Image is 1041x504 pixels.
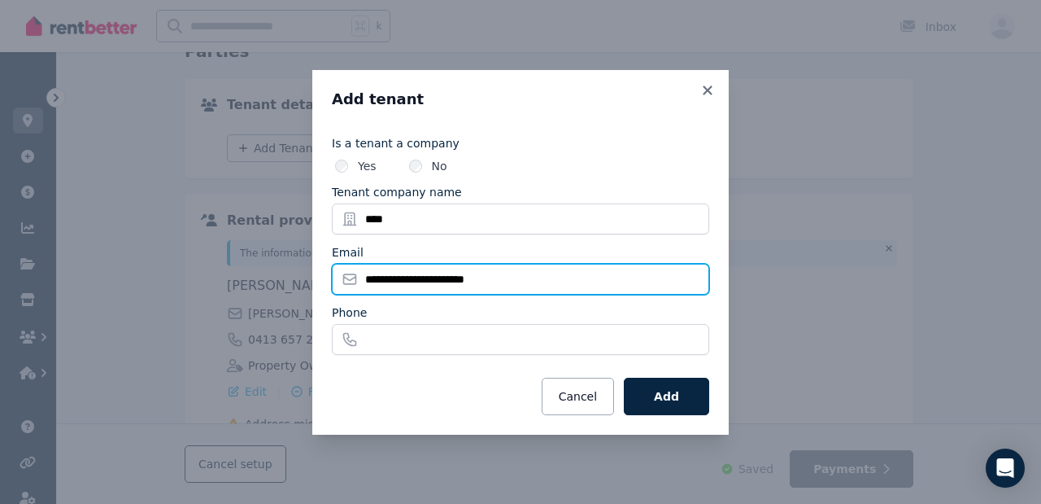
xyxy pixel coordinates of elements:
[332,184,462,200] label: Tenant company name
[624,378,709,415] button: Add
[332,90,709,109] h3: Add tenant
[332,305,367,321] label: Phone
[332,244,364,261] label: Email
[542,378,614,415] button: Cancel
[432,158,447,174] label: No
[332,135,709,151] label: Is a tenant a company
[986,449,1025,488] div: Open Intercom Messenger
[358,158,377,174] label: Yes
